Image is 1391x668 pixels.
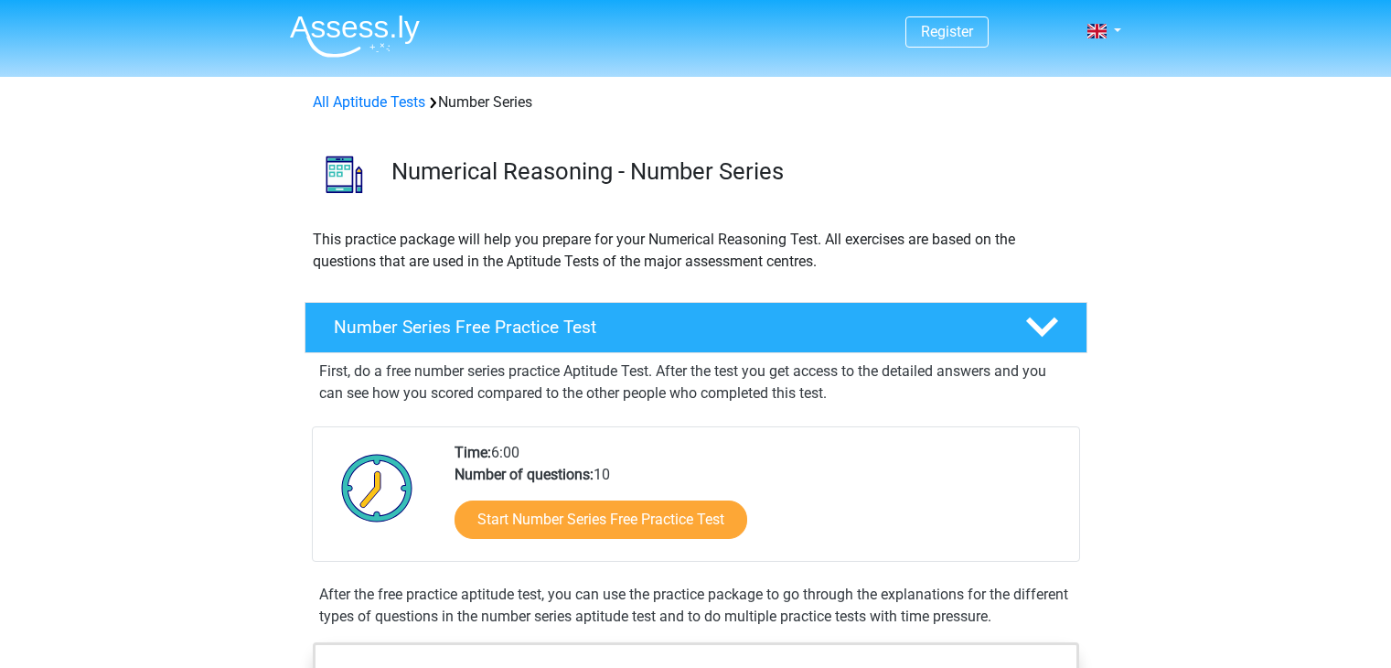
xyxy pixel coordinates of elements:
[441,442,1078,561] div: 6:00 10
[391,157,1073,186] h3: Numerical Reasoning - Number Series
[455,466,594,483] b: Number of questions:
[455,444,491,461] b: Time:
[305,92,1086,113] div: Number Series
[312,584,1080,628] div: After the free practice aptitude test, you can use the practice package to go through the explana...
[319,361,1073,404] p: First, do a free number series practice Aptitude Test. After the test you get access to the detai...
[313,93,425,111] a: All Aptitude Tests
[297,302,1095,353] a: Number Series Free Practice Test
[921,23,973,40] a: Register
[313,229,1079,273] p: This practice package will help you prepare for your Numerical Reasoning Test. All exercises are ...
[305,135,383,213] img: number series
[455,501,747,539] a: Start Number Series Free Practice Test
[290,15,420,58] img: Assessly
[334,317,996,338] h4: Number Series Free Practice Test
[331,442,423,533] img: Clock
